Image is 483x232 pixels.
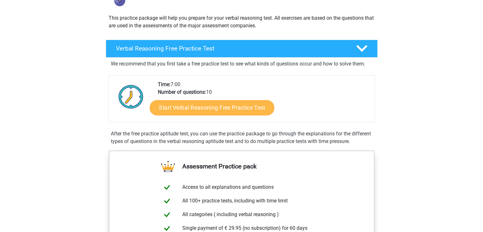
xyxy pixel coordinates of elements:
[116,45,346,52] h4: Verbal Reasoning Free Practice Test
[111,60,372,68] p: We recommend that you first take a free practice test to see what kinds of questions occur and ho...
[158,89,206,95] b: Number of questions:
[153,81,374,122] div: 7:00 10
[115,81,147,113] img: Clock
[103,40,380,58] a: Verbal Reasoning Free Practice Test
[150,100,274,115] a: Start Verbal Reasoning Free Practice Test
[158,81,171,87] b: Time:
[108,130,375,145] div: After the free practice aptitude test, you can use the practice package to go through the explana...
[109,14,375,30] p: This practice package will help you prepare for your verbal reasoning test. All exercises are bas...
